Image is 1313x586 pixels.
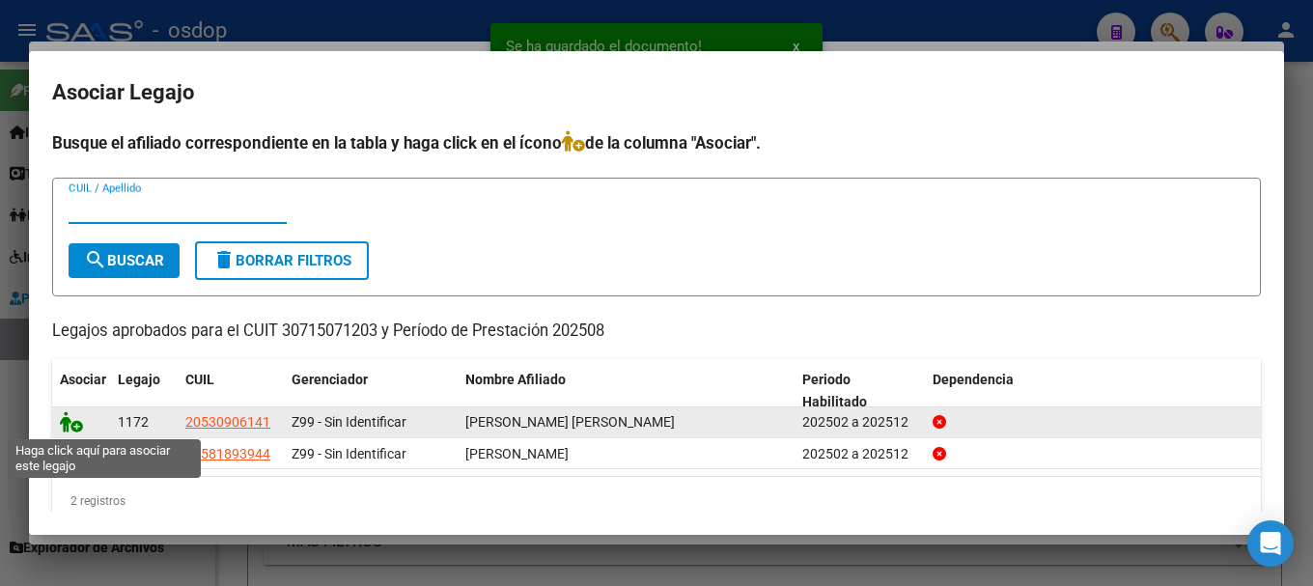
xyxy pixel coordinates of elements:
span: 27581893944 [185,446,270,461]
datatable-header-cell: Nombre Afiliado [458,359,795,423]
div: 202502 a 202512 [802,411,917,433]
div: 2 registros [52,477,1261,525]
span: 20530906141 [185,414,270,430]
span: Z99 - Sin Identificar [292,446,406,461]
mat-icon: search [84,248,107,271]
span: Asociar [60,372,106,387]
datatable-header-cell: Periodo Habilitado [795,359,925,423]
h4: Busque el afiliado correspondiente en la tabla y haga click en el ícono de la columna "Asociar". [52,130,1261,155]
span: Buscar [84,252,164,269]
span: Dependencia [933,372,1014,387]
datatable-header-cell: Dependencia [925,359,1262,423]
p: Legajos aprobados para el CUIT 30715071203 y Período de Prestación 202508 [52,320,1261,344]
span: 1172 [118,414,149,430]
button: Buscar [69,243,180,278]
span: Gerenciador [292,372,368,387]
span: 1156 [118,446,149,461]
div: Open Intercom Messenger [1247,520,1294,567]
div: 202502 a 202512 [802,443,917,465]
mat-icon: delete [212,248,236,271]
span: Borrar Filtros [212,252,351,269]
span: CUIL [185,372,214,387]
span: Legajo [118,372,160,387]
span: Nombre Afiliado [465,372,566,387]
datatable-header-cell: Legajo [110,359,178,423]
span: Z99 - Sin Identificar [292,414,406,430]
h2: Asociar Legajo [52,74,1261,111]
span: Periodo Habilitado [802,372,867,409]
span: CASEREZ EMMA MARIA [465,446,569,461]
datatable-header-cell: Gerenciador [284,359,458,423]
datatable-header-cell: CUIL [178,359,284,423]
datatable-header-cell: Asociar [52,359,110,423]
button: Borrar Filtros [195,241,369,280]
span: GOYECHEA CANTERO BRUNO MIGUEL [465,414,675,430]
